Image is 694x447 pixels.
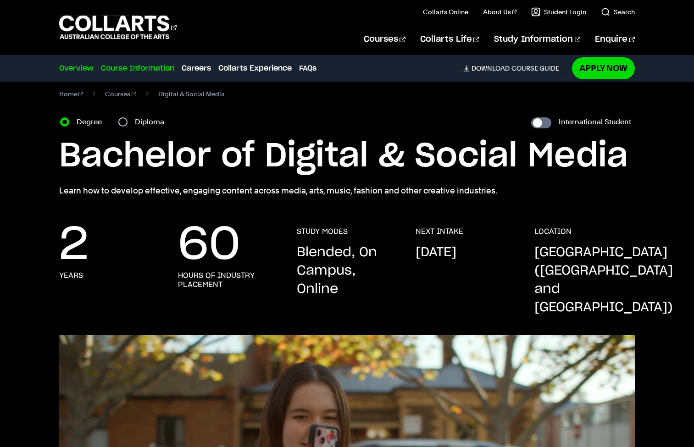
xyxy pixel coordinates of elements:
span: Digital & Social Media [158,88,225,100]
p: Learn how to develop effective, engaging content across media, arts, music, fashion and other cre... [59,184,635,197]
h3: NEXT INTAKE [416,227,463,236]
span: Download [472,64,510,72]
h3: STUDY MODES [297,227,348,236]
h3: years [59,271,83,280]
a: Collarts Online [423,7,468,17]
p: 2 [59,227,89,264]
a: Courses [364,24,405,55]
a: DownloadCourse Guide [463,64,566,72]
a: Home [59,88,83,100]
a: FAQs [299,63,316,74]
a: Careers [182,63,211,74]
a: Collarts Experience [218,63,292,74]
p: [DATE] [416,243,456,262]
h1: Bachelor of Digital & Social Media [59,136,635,177]
div: Go to homepage [59,14,177,40]
a: Course Information [101,63,174,74]
a: Search [601,7,635,17]
h3: hours of industry placement [178,271,278,289]
a: Overview [59,63,94,74]
label: Diploma [135,116,170,128]
a: Courses [105,88,136,100]
a: Study Information [494,24,580,55]
a: Collarts Life [420,24,479,55]
a: About Us [483,7,517,17]
p: 60 [178,227,240,264]
a: Student Login [531,7,586,17]
p: Blended, On Campus, Online [297,243,397,298]
a: Apply Now [572,57,635,79]
a: Enquire [595,24,635,55]
h3: LOCATION [534,227,572,236]
label: International Student [559,116,631,128]
p: [GEOGRAPHIC_DATA] ([GEOGRAPHIC_DATA] and [GEOGRAPHIC_DATA]) [534,243,673,317]
label: Degree [77,116,107,128]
